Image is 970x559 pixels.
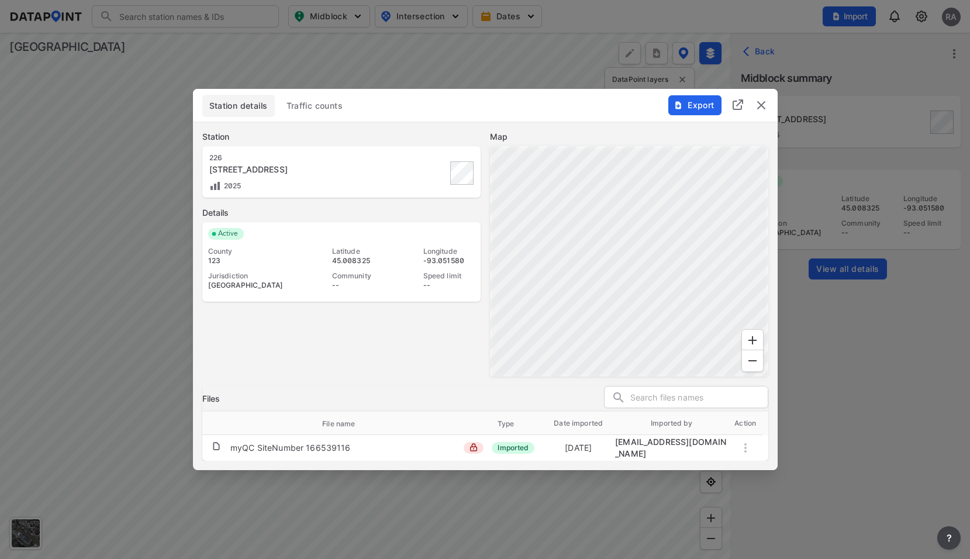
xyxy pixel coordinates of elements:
[615,412,729,435] th: Imported by
[423,281,475,290] div: --
[332,281,384,290] div: --
[202,131,481,143] label: Station
[492,442,534,454] span: Imported
[332,247,384,256] div: Latitude
[423,247,475,256] div: Longitude
[668,95,722,115] button: Export
[423,271,475,281] div: Speed limit
[209,153,388,163] div: 226
[675,99,714,111] span: Export
[741,329,764,351] div: Zoom In
[615,436,729,460] div: migration@data-point.io
[674,101,683,110] img: File%20-%20Download.70cf71cd.svg
[630,389,768,406] input: Search files names
[745,333,760,347] svg: Zoom In
[332,271,384,281] div: Community
[937,526,961,550] button: more
[212,441,221,451] img: file.af1f9d02.svg
[208,256,292,265] div: 123
[490,131,768,143] label: Map
[230,442,351,454] div: myQC SiteNumber 166539116
[209,180,221,192] img: Volume count
[754,98,768,112] button: delete
[213,228,244,240] span: Active
[286,100,343,112] span: Traffic counts
[498,419,530,429] span: Type
[202,95,768,117] div: basic tabs example
[221,181,241,190] span: 2025
[541,412,615,435] th: Date imported
[209,164,388,175] div: 116 - 40835 - CSAH 25 County Rd B E OF TH61
[729,412,762,435] th: Action
[322,419,370,429] span: File name
[208,271,292,281] div: Jurisdiction
[470,443,478,451] img: lock_close.8fab59a9.svg
[423,256,475,265] div: -93.051580
[944,531,954,545] span: ?
[754,98,768,112] img: close.efbf2170.svg
[209,100,268,112] span: Station details
[332,256,384,265] div: 45.008325
[208,281,292,290] div: [GEOGRAPHIC_DATA]
[208,247,292,256] div: County
[745,354,760,368] svg: Zoom Out
[541,437,615,459] td: [DATE]
[202,393,220,405] h3: Files
[731,98,745,112] img: full_screen.b7bf9a36.svg
[202,207,481,219] label: Details
[741,350,764,372] div: Zoom Out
